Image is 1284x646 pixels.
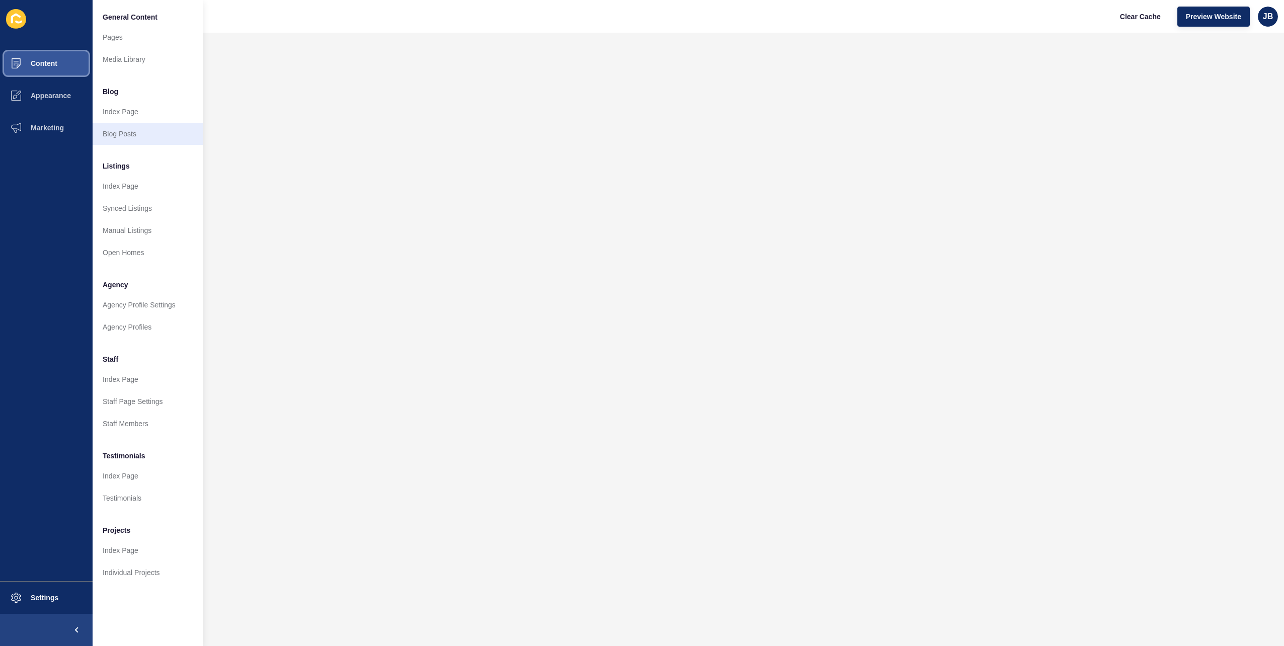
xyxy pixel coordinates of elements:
a: Individual Projects [93,561,203,584]
span: Staff [103,354,118,364]
span: Testimonials [103,451,145,461]
a: Index Page [93,539,203,561]
a: Pages [93,26,203,48]
button: Clear Cache [1111,7,1169,27]
a: Manual Listings [93,219,203,241]
span: Projects [103,525,130,535]
a: Index Page [93,175,203,197]
span: Clear Cache [1120,12,1161,22]
a: Synced Listings [93,197,203,219]
button: Preview Website [1177,7,1250,27]
a: Staff Page Settings [93,390,203,413]
a: Staff Members [93,413,203,435]
a: Agency Profiles [93,316,203,338]
a: Index Page [93,101,203,123]
span: General Content [103,12,157,22]
a: Index Page [93,368,203,390]
span: Listings [103,161,130,171]
a: Agency Profile Settings [93,294,203,316]
a: Testimonials [93,487,203,509]
span: JB [1263,12,1273,22]
a: Index Page [93,465,203,487]
span: Preview Website [1186,12,1241,22]
span: Agency [103,280,128,290]
a: Media Library [93,48,203,70]
a: Blog Posts [93,123,203,145]
a: Open Homes [93,241,203,264]
span: Blog [103,87,118,97]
